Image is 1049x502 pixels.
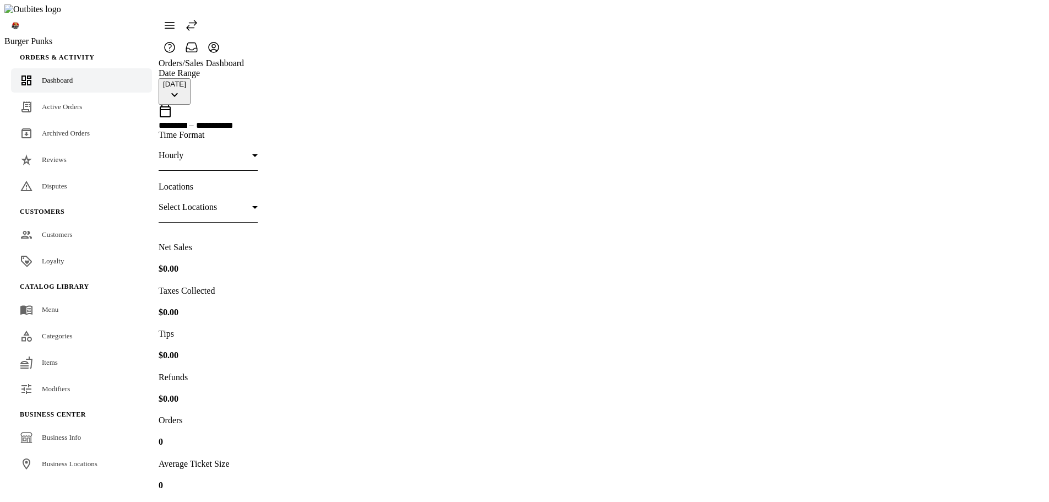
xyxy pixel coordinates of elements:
span: Business Center [20,411,86,418]
h4: 0 [159,437,1036,447]
span: Loyalty [42,257,64,265]
a: Menu [11,298,152,322]
div: Burger Punks [4,36,159,46]
span: Select Locations [159,202,217,212]
a: Orders [159,58,183,68]
span: Orders & Activity [20,53,95,61]
span: Hourly [159,150,183,160]
a: Modifiers [11,377,152,401]
span: Categories [42,332,73,340]
div: Date Range [159,68,1036,78]
div: [DATE] [163,80,186,88]
a: Categories [11,324,152,348]
h4: $0.00 [159,350,1036,360]
h4: 0 [159,481,1036,490]
p: Net Sales [159,242,1036,252]
span: / [183,58,185,68]
a: Business Locations [11,452,152,476]
span: Disputes [42,182,67,190]
span: – [189,120,194,130]
a: Customers [11,223,152,247]
span: Items [42,358,58,366]
p: Refunds [159,373,1036,382]
a: Items [11,350,152,375]
a: Dashboard [11,68,152,93]
a: Sales Dashboard [185,58,244,68]
a: Active Orders [11,95,152,119]
p: Average Ticket Size [159,459,1036,469]
span: Modifiers [42,385,70,393]
p: Orders [159,415,1036,425]
a: Business Info [11,425,152,450]
span: Menu [42,305,58,314]
button: [DATE] [159,78,191,105]
span: Business Locations [42,460,97,468]
div: Locations [159,182,1036,192]
span: Archived Orders [42,129,90,137]
h4: $0.00 [159,264,1036,274]
h4: $0.00 [159,394,1036,404]
a: Reviews [11,148,152,172]
p: Taxes Collected [159,286,1036,296]
span: Reviews [42,155,67,164]
span: Dashboard [42,76,73,84]
span: Active Orders [42,102,82,111]
h4: $0.00 [159,307,1036,317]
img: Outbites logo [4,4,61,14]
a: Disputes [11,174,152,198]
div: Time Format [159,130,1036,140]
span: Catalog Library [20,283,89,290]
span: Business Info [42,433,81,441]
span: Customers [20,208,64,215]
a: Loyalty [11,249,152,273]
p: Tips [159,329,1036,339]
span: Customers [42,230,73,239]
a: Archived Orders [11,121,152,145]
